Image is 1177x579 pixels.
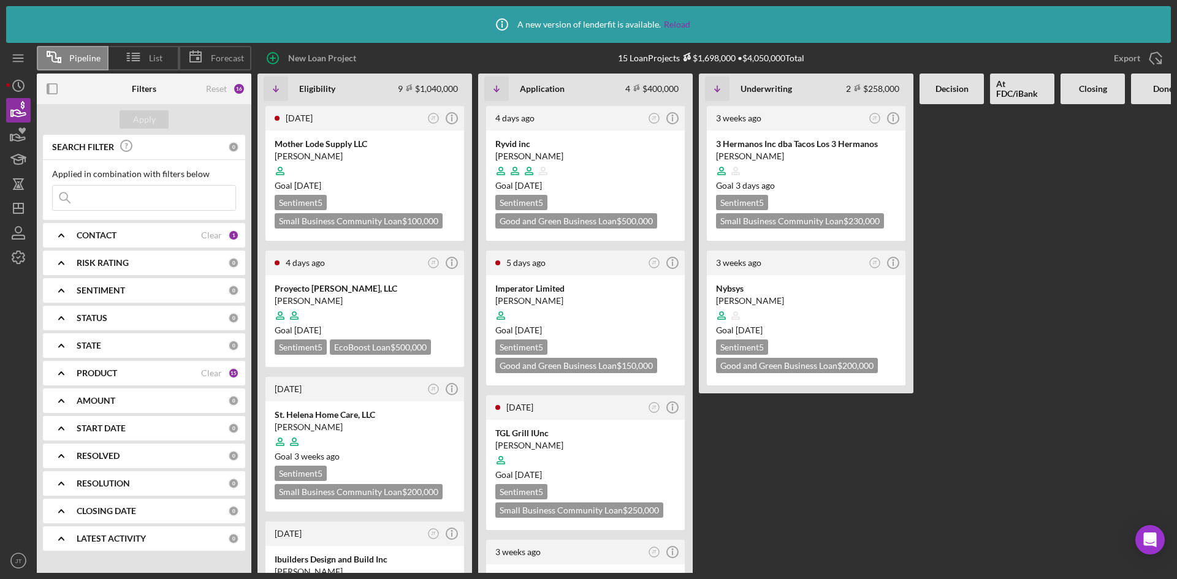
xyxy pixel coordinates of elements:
[484,249,687,387] a: 5 days agoJTImperator Limited[PERSON_NAME]Goal [DATE]Sentiment5Good and Green Business Loan$150,000
[495,150,676,162] div: [PERSON_NAME]
[211,53,244,63] span: Forecast
[495,213,657,229] div: Good and Green Business Loan $500,000
[275,180,321,191] span: Goal
[52,142,114,152] b: SEARCH FILTER
[275,339,327,355] div: Sentiment 5
[495,439,676,452] div: [PERSON_NAME]
[330,339,431,355] div: EcoBoost Loan $500,000
[264,249,466,369] a: 4 days agoJTProyecto [PERSON_NAME], LLC[PERSON_NAME]Goal [DATE]Sentiment5EcoBoost Loan$500,000
[275,195,327,210] div: Sentiment 5
[867,255,883,271] button: JT
[228,533,239,544] div: 0
[133,110,156,129] div: Apply
[228,423,239,434] div: 0
[484,104,687,243] a: 4 days agoJTRyvid inc[PERSON_NAME]Goal [DATE]Sentiment5Good and Green Business Loan$500,000
[275,384,302,394] time: 2025-08-26 22:19
[228,395,239,406] div: 0
[520,84,565,94] b: Application
[132,84,156,94] b: Filters
[646,399,663,416] button: JT
[77,258,129,268] b: RISK RATING
[506,402,533,412] time: 2025-08-26 19:24
[264,104,466,243] a: [DATE]JTMother Lode Supply LLC[PERSON_NAME]Goal [DATE]Sentiment5Small Business Community Loan$100...
[425,110,442,127] button: JT
[77,286,125,295] b: SENTIMENT
[716,295,896,307] div: [PERSON_NAME]
[495,339,547,355] div: Sentiment 5
[652,116,656,120] text: JT
[1079,84,1107,94] b: Closing
[228,505,239,517] div: 0
[646,110,663,127] button: JT
[288,46,356,70] div: New Loan Project
[275,566,455,578] div: [PERSON_NAME]
[299,84,335,94] b: Eligibility
[495,195,547,210] div: Sentiment 5
[996,79,1048,99] b: At FDC/iBank
[716,257,761,268] time: 2025-08-11 19:03
[398,83,458,94] div: 9 $1,040,000
[716,339,768,355] div: Sentiment 5
[495,295,676,307] div: [PERSON_NAME]
[705,104,907,243] a: 3 weeks agoJT3 Hermanos Inc dba Tacos Los 3 Hermanos[PERSON_NAME]Goal 3 days agoSentiment5Small B...
[716,150,896,162] div: [PERSON_NAME]
[495,358,657,373] div: Good and Green Business Loan $150,000
[77,368,117,378] b: PRODUCT
[646,544,663,561] button: JT
[652,550,656,554] text: JT
[257,46,368,70] button: New Loan Project
[275,295,455,307] div: [PERSON_NAME]
[705,249,907,387] a: 3 weeks agoJTNybsys[PERSON_NAME]Goal [DATE]Sentiment5Good and Green Business Loan$200,000
[233,83,245,95] div: 16
[872,116,877,120] text: JT
[77,230,116,240] b: CONTACT
[625,83,679,94] div: 4 $400,000
[716,180,775,191] span: Goal
[495,502,663,518] div: Small Business Community Loan $250,000
[77,341,101,350] b: STATE
[736,325,763,335] time: 06/15/2025
[77,534,146,543] b: LATEST ACTIVITY
[275,213,443,229] div: Small Business Community Loan $100,000
[495,484,547,499] div: Sentiment 5
[275,409,455,421] div: St. Helena Home Care, LLC
[275,325,321,335] span: Goal
[228,257,239,268] div: 0
[495,469,542,480] span: Goal
[77,396,115,406] b: AMOUNT
[487,9,690,40] div: A new version of lenderfit is available.
[1102,46,1171,70] button: Export
[228,450,239,461] div: 0
[515,325,542,335] time: 09/07/2025
[264,375,466,513] a: [DATE]JTSt. Helena Home Care, LLC[PERSON_NAME]Goal 3 weeks agoSentiment5Small Business Community ...
[425,255,442,271] button: JT
[286,113,313,123] time: 2025-09-01 16:24
[680,53,736,63] div: $1,698,000
[495,325,542,335] span: Goal
[52,169,236,179] div: Applied in combination with filters below
[275,150,455,162] div: [PERSON_NAME]
[846,83,899,94] div: 2 $258,000
[495,113,535,123] time: 2025-08-29 19:33
[431,116,435,120] text: JT
[294,180,321,191] time: 09/27/2025
[431,260,435,265] text: JT
[495,138,676,150] div: Ryvid inc
[228,285,239,296] div: 0
[431,387,435,391] text: JT
[495,180,542,191] span: Goal
[618,53,804,63] div: 15 Loan Projects • $4,050,000 Total
[652,260,656,265] text: JT
[201,230,222,240] div: Clear
[716,138,896,150] div: 3 Hermanos Inc dba Tacos Los 3 Hermanos
[716,195,768,210] div: Sentiment 5
[431,531,435,535] text: JT
[872,260,877,265] text: JT
[77,506,136,516] b: CLOSING DATE
[515,180,542,191] time: 10/04/2025
[646,255,663,271] button: JT
[69,53,101,63] span: Pipeline
[228,142,239,153] div: 0
[716,113,761,123] time: 2025-08-13 18:42
[15,558,22,564] text: JT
